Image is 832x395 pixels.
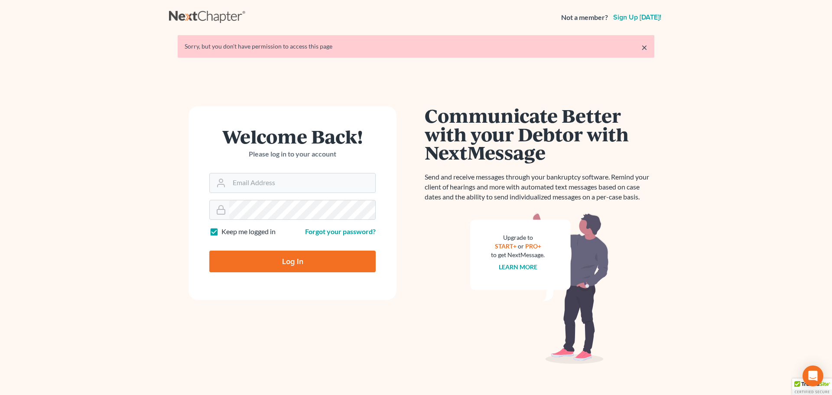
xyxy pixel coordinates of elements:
div: to get NextMessage. [491,251,545,259]
input: Email Address [229,173,375,193]
a: PRO+ [525,242,541,250]
div: Upgrade to [491,233,545,242]
p: Please log in to your account [209,149,376,159]
a: × [641,42,647,52]
input: Log In [209,251,376,272]
label: Keep me logged in [221,227,276,237]
div: Open Intercom Messenger [803,366,823,386]
img: nextmessage_bg-59042aed3d76b12b5cd301f8e5b87938c9018125f34e5fa2b7a6b67550977c72.svg [470,212,609,364]
div: Sorry, but you don't have permission to access this page [185,42,647,51]
h1: Communicate Better with your Debtor with NextMessage [425,106,654,162]
div: TrustedSite Certified [792,379,832,395]
a: START+ [495,242,517,250]
a: Sign up [DATE]! [611,14,663,21]
a: Forgot your password? [305,227,376,235]
p: Send and receive messages through your bankruptcy software. Remind your client of hearings and mo... [425,172,654,202]
strong: Not a member? [561,13,608,23]
h1: Welcome Back! [209,127,376,146]
a: Learn more [499,263,537,271]
span: or [518,242,524,250]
